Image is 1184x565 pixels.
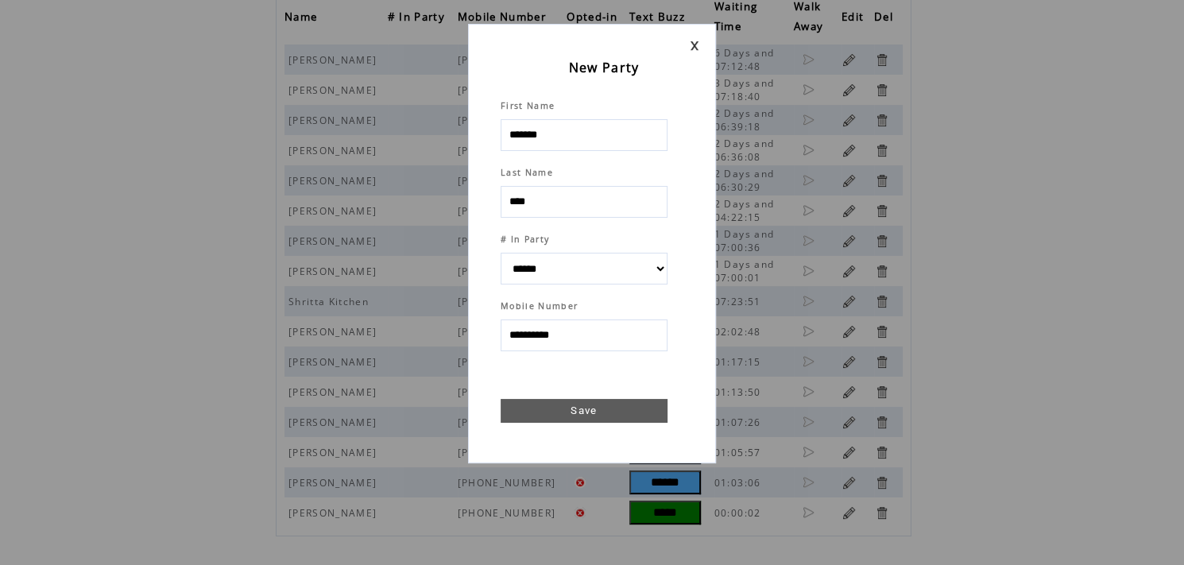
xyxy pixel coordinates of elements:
[501,399,667,423] a: Save
[569,59,640,76] span: New Party
[501,234,549,245] span: # In Party
[501,167,553,178] span: Last Name
[501,300,578,312] span: Mobile Number
[501,100,555,111] span: First Name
